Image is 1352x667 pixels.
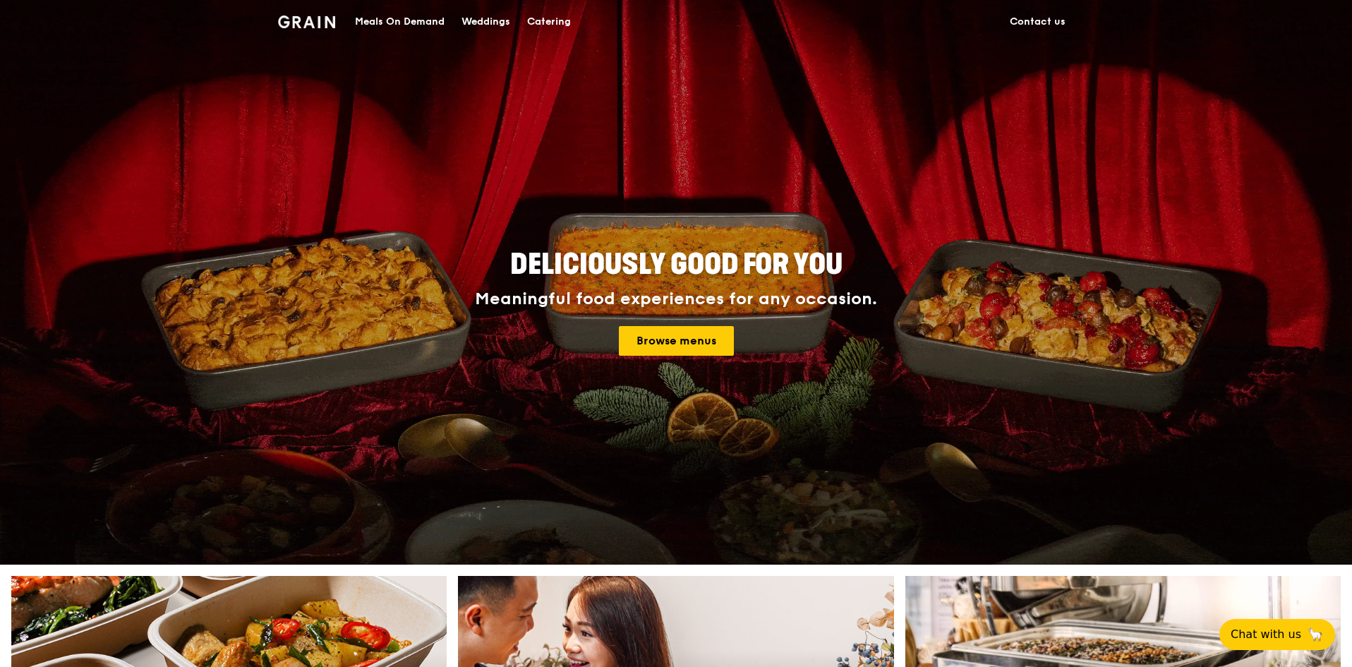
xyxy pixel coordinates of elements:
[519,1,579,43] a: Catering
[1307,626,1324,643] span: 🦙
[527,1,571,43] div: Catering
[422,289,930,309] div: Meaningful food experiences for any occasion.
[461,1,510,43] div: Weddings
[1219,619,1335,650] button: Chat with us🦙
[1001,1,1074,43] a: Contact us
[510,248,843,282] span: Deliciously good for you
[1231,626,1301,643] span: Chat with us
[278,16,335,28] img: Grain
[453,1,519,43] a: Weddings
[355,1,445,43] div: Meals On Demand
[619,326,734,356] a: Browse menus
